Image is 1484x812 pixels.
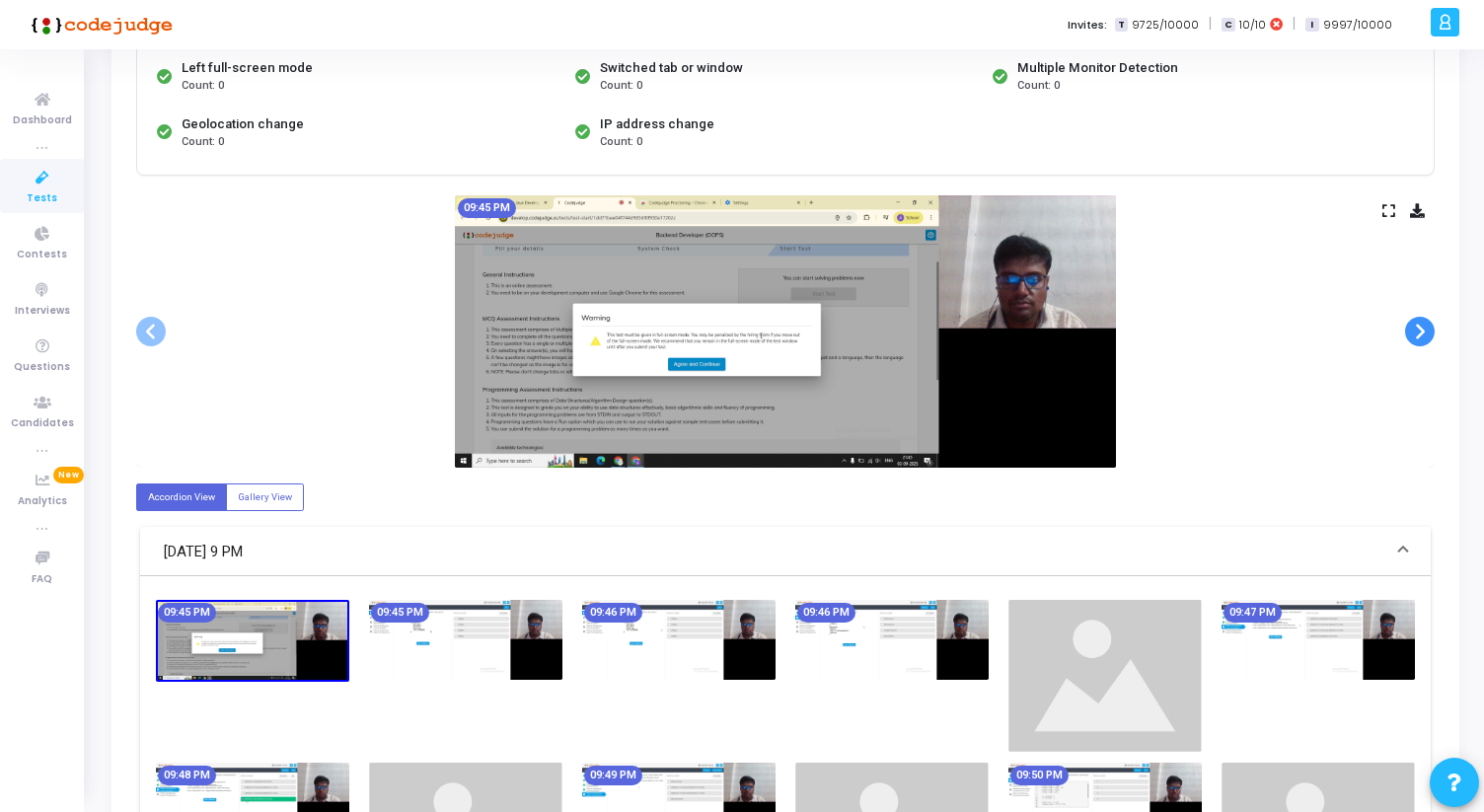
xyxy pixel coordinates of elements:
span: Questions [14,359,70,376]
mat-chip: 09:49 PM [584,766,642,785]
img: screenshot-1756916123100.jpeg [455,195,1116,468]
mat-expansion-panel-header: [DATE] 9 PM [140,527,1431,576]
span: | [1293,14,1296,35]
span: | [1209,14,1212,35]
mat-chip: 09:47 PM [1224,603,1282,623]
span: 10/10 [1239,17,1266,34]
span: Count: 0 [600,78,642,95]
span: 9725/10000 [1132,17,1199,34]
span: Analytics [18,493,67,510]
mat-chip: 09:45 PM [458,198,516,218]
span: Count: 0 [182,78,224,95]
mat-panel-title: [DATE] 9 PM [164,541,1383,563]
div: Left full-screen mode [182,58,313,78]
img: screenshot-1756916183388.jpeg [582,600,776,680]
label: Invites: [1068,17,1107,34]
div: Switched tab or window [600,58,743,78]
img: screenshot-1756916273378.jpeg [1222,600,1415,680]
span: Count: 0 [1017,78,1060,95]
mat-chip: 09:48 PM [158,766,216,785]
div: Multiple Monitor Detection [1017,58,1178,78]
img: image_loading.png [1008,600,1202,752]
span: C [1222,18,1234,33]
span: T [1115,18,1128,33]
div: Geolocation change [182,114,304,134]
mat-chip: 09:45 PM [371,603,429,623]
img: screenshot-1756916123100.jpeg [156,600,349,682]
span: Interviews [15,303,70,320]
img: screenshot-1756916153378.jpeg [369,600,562,680]
mat-chip: 09:45 PM [158,603,216,623]
span: New [53,467,84,483]
span: FAQ [32,571,52,588]
img: screenshot-1756916213388.jpeg [795,600,989,680]
label: Accordion View [136,483,227,510]
span: I [1305,18,1318,33]
span: Tests [27,190,57,207]
mat-chip: 09:50 PM [1010,766,1069,785]
div: IP address change [600,114,714,134]
span: 9997/10000 [1323,17,1392,34]
span: Count: 0 [600,134,642,151]
img: logo [25,5,173,44]
span: Contests [17,247,67,263]
span: Dashboard [13,112,72,129]
span: Candidates [11,415,74,432]
label: Gallery View [226,483,304,510]
mat-chip: 09:46 PM [797,603,855,623]
mat-chip: 09:46 PM [584,603,642,623]
span: Count: 0 [182,134,224,151]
